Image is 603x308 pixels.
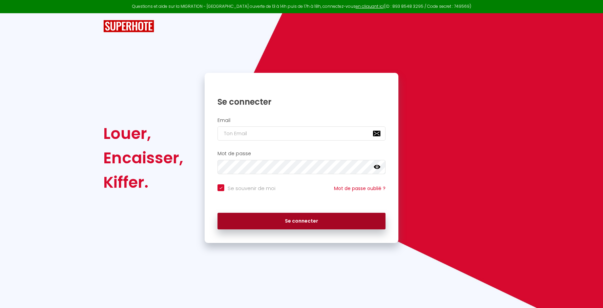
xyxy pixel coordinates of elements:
div: Kiffer. [103,170,183,194]
button: Se connecter [217,213,386,230]
h1: Se connecter [217,97,386,107]
h2: Email [217,118,386,123]
div: Encaisser, [103,146,183,170]
a: Mot de passe oublié ? [334,185,386,192]
div: Louer, [103,121,183,146]
img: SuperHote logo [103,20,154,33]
h2: Mot de passe [217,151,386,157]
a: en cliquant ici [356,3,384,9]
input: Ton Email [217,126,386,141]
